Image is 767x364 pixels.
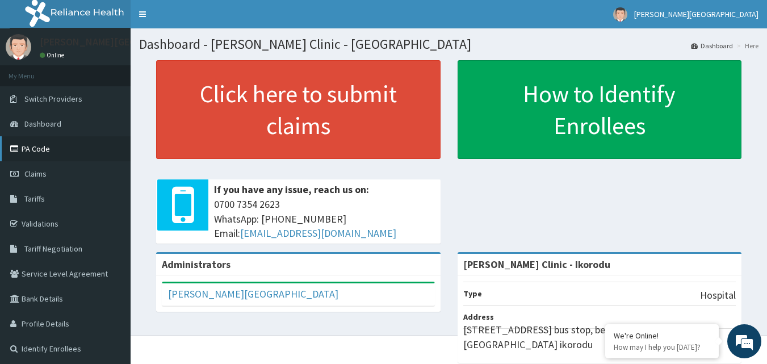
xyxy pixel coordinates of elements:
h1: Dashboard - [PERSON_NAME] Clinic - [GEOGRAPHIC_DATA] [139,37,758,52]
textarea: Type your message and hit 'Enter' [6,243,216,283]
b: Administrators [162,258,230,271]
p: [PERSON_NAME][GEOGRAPHIC_DATA] [40,37,208,47]
span: Tariff Negotiation [24,244,82,254]
p: Hospital [700,288,736,303]
span: [PERSON_NAME][GEOGRAPHIC_DATA] [634,9,758,19]
a: [PERSON_NAME][GEOGRAPHIC_DATA] [168,287,338,300]
span: Claims [24,169,47,179]
div: Chat with us now [59,64,191,78]
span: Tariffs [24,194,45,204]
span: Switch Providers [24,94,82,104]
a: How to Identify Enrollees [458,60,742,159]
div: Minimize live chat window [186,6,213,33]
div: We're Online! [614,330,710,341]
p: [STREET_ADDRESS] bus stop, beside the BRT bridge at [GEOGRAPHIC_DATA] ikorodu [463,323,736,352]
span: 0700 7354 2623 WhatsApp: [PHONE_NUMBER] Email: [214,197,435,241]
b: If you have any issue, reach us on: [214,183,369,196]
span: Dashboard [24,119,61,129]
img: User Image [6,34,31,60]
b: Type [463,288,482,299]
span: We're online! [66,110,157,224]
a: Dashboard [691,41,733,51]
b: Address [463,312,494,322]
strong: [PERSON_NAME] Clinic - Ikorodu [463,258,610,271]
p: How may I help you today? [614,342,710,352]
img: User Image [613,7,627,22]
a: [EMAIL_ADDRESS][DOMAIN_NAME] [240,227,396,240]
a: Click here to submit claims [156,60,441,159]
li: Here [734,41,758,51]
a: Online [40,51,67,59]
img: d_794563401_company_1708531726252_794563401 [21,57,46,85]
